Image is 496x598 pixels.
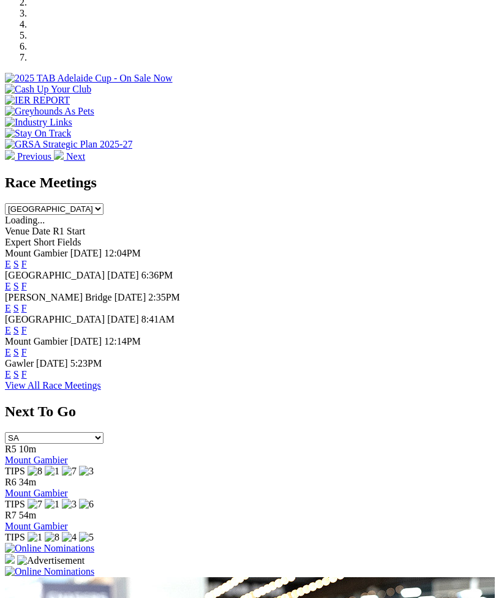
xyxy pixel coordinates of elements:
a: Mount Gambier [5,455,68,465]
h2: Race Meetings [5,174,491,191]
a: E [5,369,11,379]
span: TIPS [5,499,25,509]
img: 6 [79,499,94,510]
span: 5:23PM [70,358,102,368]
span: [DATE] [36,358,68,368]
span: Mount Gambier [5,248,68,258]
img: IER REPORT [5,95,70,106]
img: 8 [28,466,42,477]
span: [PERSON_NAME] Bridge [5,292,112,302]
img: chevron-left-pager-white.svg [5,150,15,160]
img: 3 [62,499,77,510]
img: 1 [45,466,59,477]
img: 7 [28,499,42,510]
img: 2025 TAB Adelaide Cup - On Sale Now [5,73,173,84]
span: 10m [19,444,36,454]
a: S [13,281,19,291]
span: [DATE] [107,270,139,280]
img: 4 [62,532,77,543]
a: View All Race Meetings [5,380,101,391]
span: [DATE] [70,336,102,346]
span: Next [66,151,85,162]
span: 8:41AM [141,314,175,324]
img: GRSA Strategic Plan 2025-27 [5,139,132,150]
span: R6 [5,477,17,487]
img: 1 [28,532,42,543]
span: 6:36PM [141,270,173,280]
span: R7 [5,510,17,520]
h2: Next To Go [5,403,491,420]
a: E [5,347,11,357]
a: F [21,369,27,379]
a: Mount Gambier [5,488,68,498]
a: Previous [5,151,54,162]
a: Mount Gambier [5,521,68,531]
a: F [21,347,27,357]
span: Gawler [5,358,34,368]
span: R1 Start [53,226,85,236]
img: Greyhounds As Pets [5,106,94,117]
span: Venue [5,226,29,236]
a: S [13,325,19,335]
span: TIPS [5,466,25,476]
a: E [5,303,11,313]
span: Loading... [5,215,45,225]
span: Mount Gambier [5,336,68,346]
span: Short [34,237,55,247]
a: S [13,369,19,379]
img: 8 [45,532,59,543]
span: 12:14PM [104,336,141,346]
a: Next [54,151,85,162]
a: S [13,347,19,357]
span: 2:35PM [148,292,180,302]
a: F [21,325,27,335]
span: Date [32,226,50,236]
img: 7 [62,466,77,477]
a: F [21,281,27,291]
img: Online Nominations [5,543,94,554]
img: chevron-right-pager-white.svg [54,150,64,160]
span: 12:04PM [104,248,141,258]
span: [DATE] [107,314,139,324]
a: S [13,259,19,269]
span: [DATE] [115,292,146,302]
span: TIPS [5,532,25,542]
a: F [21,259,27,269]
a: E [5,281,11,291]
img: Industry Links [5,117,72,128]
span: R5 [5,444,17,454]
img: Stay On Track [5,128,71,139]
img: Cash Up Your Club [5,84,91,95]
span: [GEOGRAPHIC_DATA] [5,270,105,280]
span: [GEOGRAPHIC_DATA] [5,314,105,324]
a: S [13,303,19,313]
img: Advertisement [17,555,85,566]
img: 15187_Greyhounds_GreysPlayCentral_Resize_SA_WebsiteBanner_300x115_2025.jpg [5,554,15,564]
span: Previous [17,151,51,162]
img: 1 [45,499,59,510]
span: Fields [57,237,81,247]
span: 34m [19,477,36,487]
a: E [5,259,11,269]
img: 3 [79,466,94,477]
a: E [5,325,11,335]
span: [DATE] [70,248,102,258]
a: F [21,303,27,313]
img: 5 [79,532,94,543]
span: 54m [19,510,36,520]
span: Expert [5,237,31,247]
img: Online Nominations [5,566,94,577]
